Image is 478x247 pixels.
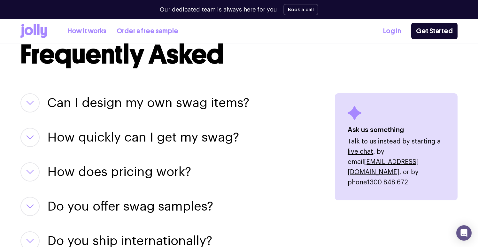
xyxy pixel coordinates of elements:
button: Do you offer swag samples? [47,197,213,216]
button: live chat [348,147,373,157]
button: Book a call [283,4,318,15]
a: Log In [383,26,401,36]
p: Our dedicated team is always here for you [160,5,277,14]
button: How does pricing work? [47,162,191,181]
a: Get Started [411,23,458,39]
p: Talk to us instead by starting a , by email , or by phone [348,136,445,188]
h2: Frequently Asked [20,41,458,68]
h4: Ask us something [348,125,445,135]
button: How quickly can I get my swag? [47,128,239,147]
a: 1300 848 672 [367,179,408,186]
a: [EMAIL_ADDRESS][DOMAIN_NAME] [348,159,419,175]
a: Order a free sample [117,26,178,36]
div: Open Intercom Messenger [456,225,472,241]
a: How it works [67,26,106,36]
button: Can I design my own swag items? [47,93,249,112]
